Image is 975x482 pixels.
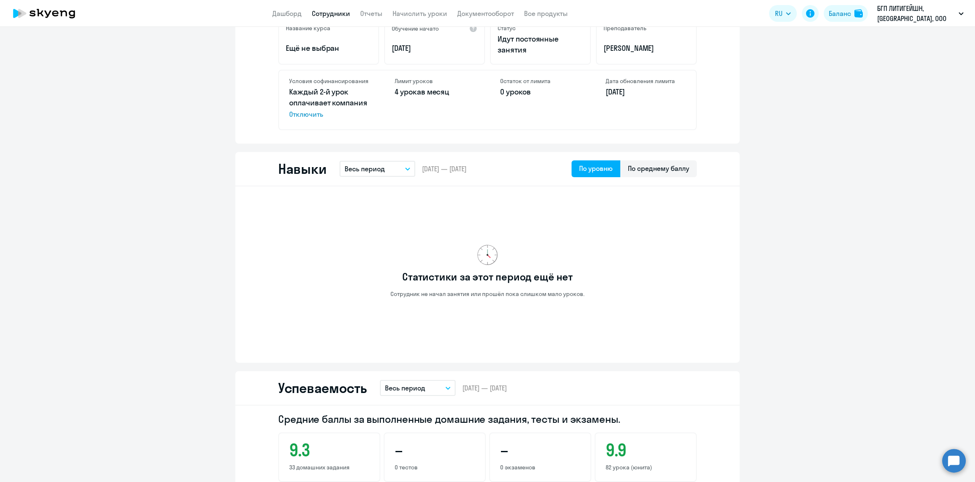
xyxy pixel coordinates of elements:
[524,9,568,18] a: Все продукты
[286,43,372,54] p: Ещё не выбран
[462,383,507,393] span: [DATE] — [DATE]
[628,163,689,173] div: По среднему баллу
[606,440,686,460] h3: 9.9
[392,25,439,32] h5: Обучение начато
[312,9,350,18] a: Сотрудники
[873,3,968,24] button: БГП ЛИТИГЕЙШН, [GEOGRAPHIC_DATA], ООО
[289,464,369,471] p: 33 домашних задания
[340,161,415,177] button: Весь период
[877,3,955,24] p: БГП ЛИТИГЕЙШН, [GEOGRAPHIC_DATA], ООО
[278,412,697,426] h2: Средние баллы за выполненные домашние задания, тесты и экзамены.
[769,5,797,22] button: RU
[606,77,686,85] h4: Дата обновления лимита
[402,270,572,283] h3: Статистики за этот период ещё нет
[289,109,369,119] span: Отключить
[498,34,583,55] p: Идут постоянные занятия
[477,245,498,265] img: no-data
[395,440,475,460] h3: –
[380,380,456,396] button: Весь период
[395,77,475,85] h4: Лимит уроков
[345,164,385,174] p: Весь период
[395,87,421,97] span: 4 урока
[606,464,686,471] p: 82 урока (юнита)
[289,77,369,85] h4: Условия софинансирования
[775,8,783,18] span: RU
[824,5,868,22] button: Балансbalance
[289,86,369,119] p: Каждый 2-й урок оплачивает компания
[278,160,326,177] h2: Навыки
[854,9,863,18] img: balance
[360,9,382,18] a: Отчеты
[500,440,580,460] h3: –
[579,163,613,173] div: По уровню
[289,440,369,460] h3: 9.3
[498,24,516,32] h5: Статус
[457,9,514,18] a: Документооборот
[606,86,686,97] p: [DATE]
[395,86,475,97] p: в месяц
[603,24,646,32] h5: Преподаватель
[390,290,585,298] p: Сотрудник не начал занятия или прошёл пока слишком мало уроков.
[272,9,302,18] a: Дашборд
[500,77,580,85] h4: Остаток от лимита
[392,43,477,54] p: [DATE]
[500,464,580,471] p: 0 экзаменов
[385,383,425,393] p: Весь период
[500,87,531,97] span: 0 уроков
[422,164,466,173] span: [DATE] — [DATE]
[829,8,851,18] div: Баланс
[286,24,330,32] h5: Название курса
[393,9,447,18] a: Начислить уроки
[395,464,475,471] p: 0 тестов
[603,43,689,54] p: [PERSON_NAME]
[278,380,366,396] h2: Успеваемость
